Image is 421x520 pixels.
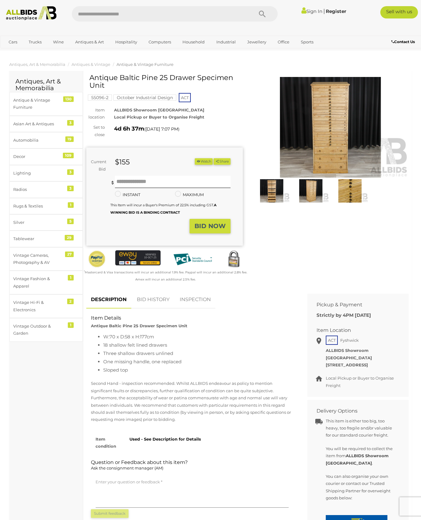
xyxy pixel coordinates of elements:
[103,333,293,341] li: W:70 x D:58 x H:177cm
[9,62,65,67] span: Antiques, Art & Memorabilia
[103,349,293,357] li: Three shallow drawers unlined
[9,318,83,342] a: Vintage Outdoor & Garden 1
[88,250,106,268] img: Official PayPal Seal
[339,336,360,344] span: Fyshwick
[195,158,213,165] button: Watch
[65,252,74,257] div: 27
[301,8,322,14] a: Sign In
[293,179,329,202] img: Antique Baltic Pine 25 Drawer Specimen Unit
[9,181,83,198] a: Radios 3
[326,336,338,345] span: ACT
[49,37,68,47] a: Wine
[91,460,293,472] h2: Question or Feedback about this item?
[145,37,175,47] a: Computers
[9,231,83,247] a: Tablewear 29
[13,323,64,337] div: Vintage Outdoor & Garden
[103,341,293,349] li: 18 shallow felt lined drawers
[13,137,64,144] div: Automobilia
[91,509,129,518] button: Submit feedback
[170,250,215,268] img: PCI DSS compliant
[225,250,243,268] img: Secured by Rapid SSL
[67,219,74,224] div: 5
[332,179,368,202] img: Antique Baltic Pine 25 Drawer Specimen Unit
[116,62,174,67] a: Antique & Vintage Furniture
[91,315,293,321] h2: Item Details
[13,153,64,160] div: Decor
[274,37,293,47] a: Office
[115,191,140,198] label: INSTANT
[178,37,209,47] a: Household
[13,252,64,266] div: Vintage Cameras, Photography & AV
[175,291,215,309] a: INSPECTION
[67,186,74,191] div: 3
[9,148,83,165] a: Decor 109
[326,362,368,367] strong: [STREET_ADDRESS]
[72,62,110,67] a: Antiques & Vintage
[326,417,395,439] p: This item is either too big, too heavy, too fragile and/or valuable for our standard courier frei...
[254,179,290,202] img: Antique Baltic Pine 25 Drawer Specimen Unit
[114,115,204,119] strong: Local Pickup or Buyer to Organise Freight
[113,95,176,100] a: October Industrial Design
[91,466,163,470] span: Ask the consignment manager (AM)
[326,376,394,388] span: Local Pickup or Buyer to Organise Freight
[9,165,83,181] a: Lighting 3
[326,8,346,14] a: Register
[317,408,390,414] h2: Delivery Options
[9,92,83,116] a: Antique & Vintage Furniture 130
[214,158,231,165] button: Share
[144,127,179,131] span: ( )
[103,357,293,366] li: One missing handle, one replaced
[13,235,64,242] div: Tablewear
[65,136,74,142] div: 19
[15,78,77,91] h2: Antiques, Art & Memorabilia
[190,219,231,233] button: BID NOW
[3,6,59,20] img: Allbids.com.au
[110,203,216,214] b: A WINNING BID IS A BINDING CONTRACT
[114,125,144,132] strong: 4d 6h 37m
[68,322,74,328] div: 1
[13,97,64,111] div: Antique & Vintage Furniture
[86,158,110,173] div: Current Bid
[326,445,395,467] p: You will be required to collect the item from .
[96,437,116,449] strong: Item condition
[212,37,240,47] a: Industrial
[317,328,390,333] h2: Item Location
[84,270,247,281] small: Mastercard & Visa transactions will incur an additional 1.9% fee. Paypal will incur an additional...
[195,158,213,165] li: Watch this item
[71,37,108,47] a: Antiques & Art
[326,473,395,502] p: You can also organise your own courier or contact our Trusted Shipping Partner for overweight goo...
[111,37,141,47] a: Hospitality
[86,291,131,309] a: DESCRIPTION
[326,348,372,360] strong: ALLBIDS Showroom [GEOGRAPHIC_DATA]
[114,107,204,112] strong: ALLBIDS Showroom [GEOGRAPHIC_DATA]
[247,6,278,22] button: Search
[103,366,293,374] li: Sloped top
[13,299,64,313] div: Vintage Hi-Fi & Electronics
[326,453,389,465] b: ALLBIDS Showroom [GEOGRAPHIC_DATA]
[82,107,109,121] div: Item location
[113,95,176,101] mark: October Industrial Design
[391,38,416,45] a: Contact Us
[317,302,390,308] h2: Pickup & Payment
[243,37,270,47] a: Jewellery
[88,95,112,101] mark: 55096-2
[5,47,56,57] a: [GEOGRAPHIC_DATA]
[115,250,161,265] img: eWAY Payment Gateway
[88,95,112,100] a: 55096-2
[13,275,64,290] div: Vintage Fashion & Apparel
[89,74,241,90] h1: Antique Baltic Pine 25 Drawer Specimen Unit
[391,39,415,44] b: Contact Us
[9,116,83,132] a: Asian Art & Antiques 3
[13,170,64,177] div: Lighting
[194,222,226,230] strong: BID NOW
[9,198,83,214] a: Rugs & Textiles 1
[13,219,64,226] div: Silver
[115,158,130,166] strong: $155
[297,37,317,47] a: Sports
[252,77,409,178] img: Antique Baltic Pine 25 Drawer Specimen Unit
[67,169,74,175] div: 3
[13,186,64,193] div: Radios
[63,96,74,102] div: 130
